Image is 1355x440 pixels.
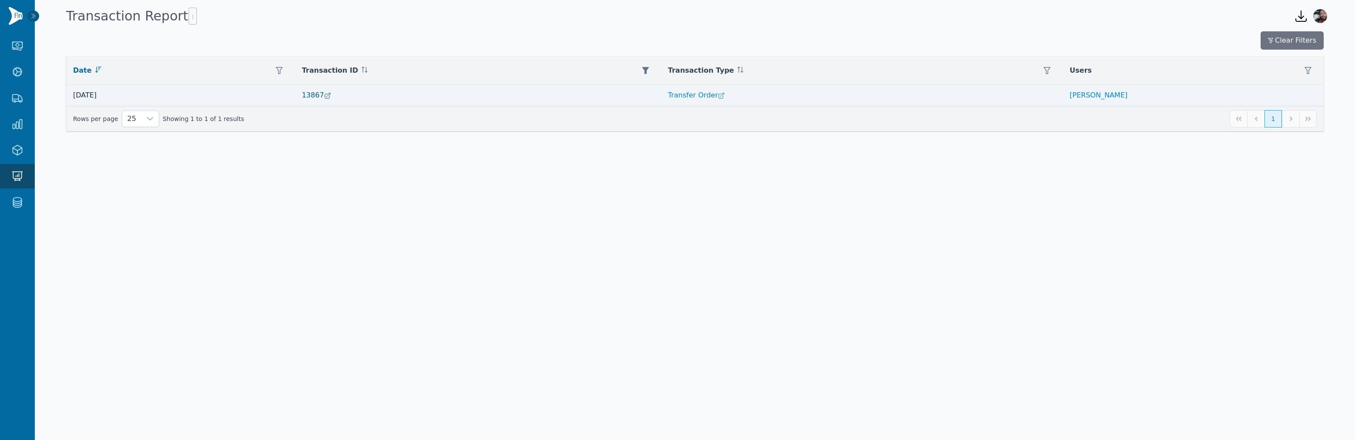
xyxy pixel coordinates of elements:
[1070,65,1092,76] span: Users
[163,114,244,123] span: Showing 1 to 1 of 1 results
[9,7,23,25] img: Finventory
[668,65,734,76] span: Transaction Type
[1070,91,1127,99] a: [PERSON_NAME]
[122,111,141,127] span: Rows per page
[66,85,295,106] td: [DATE]
[66,7,197,25] h1: Transaction Report
[302,91,333,99] a: 13867
[1313,9,1327,23] img: Gareth Morales
[302,65,358,76] span: Transaction ID
[1265,110,1282,128] button: Page 1
[668,91,727,99] a: Transfer Order
[73,65,92,76] span: Date
[1261,31,1324,50] button: Clear Filters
